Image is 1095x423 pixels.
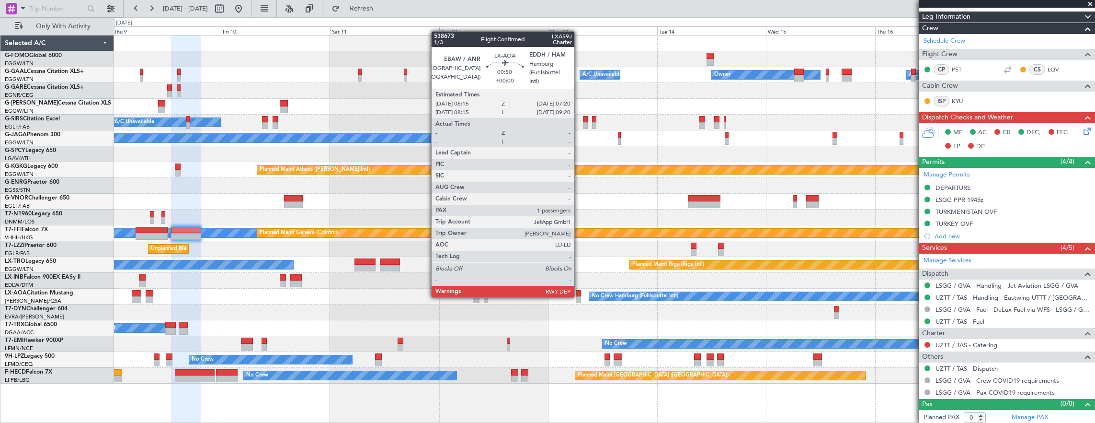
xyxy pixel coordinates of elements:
[5,243,57,248] a: T7-LZZIPraetor 600
[578,368,729,383] div: Planned Maint [GEOGRAPHIC_DATA] ([GEOGRAPHIC_DATA])
[5,243,24,248] span: T7-LZZI
[582,68,622,82] div: A/C Unavailable
[953,128,962,138] span: MF
[5,84,27,90] span: G-GARE
[5,211,62,217] a: T7-N1960Legacy 650
[924,413,959,423] label: Planned PAX
[5,100,58,106] span: G-[PERSON_NAME]
[439,26,548,35] div: Sun 12
[11,19,104,34] button: Only With Activity
[5,345,33,352] a: LFMN/NCE
[953,142,960,152] span: FP
[1061,399,1074,409] span: (0/0)
[5,123,30,130] a: EGLF/FAB
[924,256,971,266] a: Manage Services
[1061,156,1074,166] span: (4/4)
[29,1,84,16] input: Trip Number
[922,81,958,92] span: Cabin Crew
[605,337,627,351] div: No Crew
[5,107,34,115] a: EGGW/LTN
[5,60,34,67] a: EGGW/LTN
[246,368,268,383] div: No Crew
[5,306,26,312] span: T7-DYN
[5,195,28,201] span: G-VNOR
[25,23,101,30] span: Only With Activity
[5,164,58,169] a: G-KGKGLegacy 600
[192,352,214,367] div: No Crew
[952,97,973,106] a: KYU
[922,399,933,410] span: Pax
[922,49,958,60] span: Flight Crew
[5,53,62,59] a: G-FOMOGlobal 6000
[5,164,27,169] span: G-KGKG
[5,258,56,264] a: LX-TROLegacy 650
[5,148,56,153] a: G-SPCYLegacy 650
[5,234,33,241] a: VHHH/HKG
[342,5,382,12] span: Refresh
[1057,128,1068,138] span: FFC
[5,218,34,225] a: DNMM/LOS
[5,92,34,99] a: EGNR/CEG
[935,220,973,228] div: TURKEY OVF
[5,179,59,185] a: G-ENRGPraetor 600
[5,361,33,368] a: LFMD/CEQ
[935,282,1078,290] a: LSGG / GVA - Handling - Jet Aviation LSGG / GVA
[934,64,949,75] div: CP
[922,12,970,23] span: Leg Information
[327,1,385,16] button: Refresh
[1048,65,1069,74] a: LQV
[5,132,60,138] a: G-JAGAPhenom 300
[5,187,30,194] a: EGSS/STN
[5,369,52,375] a: F-HECDFalcon 7X
[5,69,27,74] span: G-GAAL
[924,170,970,180] a: Manage Permits
[935,232,1090,240] div: Add new
[5,274,80,280] a: LX-INBFalcon 900EX EASy II
[657,26,766,35] div: Tue 14
[935,317,984,326] a: UZTT / TAS - Fuel
[935,305,1090,314] a: LSGG / GVA - Fuel - DeLux Fuel via WFS - LSGG / GVA
[5,338,63,343] a: T7-EMIHawker 900XP
[909,68,949,82] div: A/C Unavailable
[952,65,973,74] a: PET
[5,53,29,59] span: G-FOMO
[1061,243,1074,253] span: (4/5)
[5,376,30,384] a: LFPB/LBG
[5,306,68,312] a: T7-DYNChallenger 604
[5,250,30,257] a: EGLF/FAB
[151,242,308,256] div: Unplanned Maint [GEOGRAPHIC_DATA] ([GEOGRAPHIC_DATA])
[1003,128,1011,138] span: CR
[5,353,55,359] a: 9H-LPZLegacy 500
[976,142,985,152] span: DP
[330,26,439,35] div: Sat 11
[935,294,1090,302] a: UZTT / TAS - Handling - Eastwing UTTT / [GEOGRAPHIC_DATA]
[5,132,27,138] span: G-JAGA
[5,155,31,162] a: LGAV/ATH
[5,258,25,264] span: LX-TRO
[934,96,949,106] div: ISP
[1027,128,1041,138] span: DFC,
[114,115,154,129] div: A/C Unavailable
[5,313,64,320] a: EVRA/[PERSON_NAME]
[260,163,370,177] div: Planned Maint Athens ([PERSON_NAME] Intl)
[5,76,34,83] a: EGGW/LTN
[5,338,23,343] span: T7-EMI
[112,26,221,35] div: Thu 9
[5,195,69,201] a: G-VNORChallenger 650
[548,26,657,35] div: Mon 13
[5,84,84,90] a: G-GARECessna Citation XLS+
[924,36,965,46] a: Schedule Crew
[935,196,983,204] div: LSGG PPR 1945z
[5,274,23,280] span: LX-INB
[978,128,987,138] span: AC
[5,322,57,328] a: T7-TRXGlobal 6500
[935,376,1059,385] a: LSGG / GVA - Crew COVID19 requirements
[5,282,33,289] a: EDLW/DTM
[5,227,22,233] span: T7-FFI
[922,269,948,280] span: Dispatch
[5,148,25,153] span: G-SPCY
[5,69,84,74] a: G-GAALCessna Citation XLS+
[935,341,997,349] a: UZTT / TAS - Catering
[592,289,678,304] div: No Crew Hamburg (Fuhlsbuttel Intl)
[5,227,48,233] a: T7-FFIFalcon 7X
